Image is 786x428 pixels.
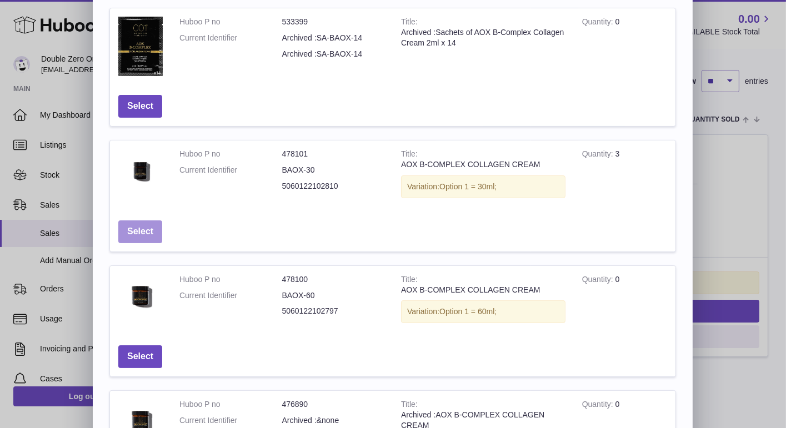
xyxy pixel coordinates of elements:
[401,149,418,161] strong: Title
[282,415,385,426] dd: Archived :&none
[118,345,162,368] button: Select
[118,220,162,243] button: Select
[282,149,385,159] dd: 478101
[282,181,385,192] dd: 5060122102810
[582,149,615,161] strong: Quantity
[401,300,565,323] div: Variation:
[179,290,282,301] dt: Current Identifier
[179,149,282,159] dt: Huboo P no
[582,275,615,286] strong: Quantity
[282,306,385,316] dd: 5060122102797
[179,415,282,426] dt: Current Identifier
[118,17,163,76] img: Archived :Sachets of AOX B-Complex Collagen Cream 2ml x 14
[282,274,385,285] dd: 478100
[582,17,615,29] strong: Quantity
[439,307,497,316] span: Option 1 = 60ml;
[439,182,497,191] span: Option 1 = 30ml;
[118,274,163,319] img: AOX B-COMPLEX COLLAGEN CREAM
[401,400,418,411] strong: Title
[282,49,385,59] dd: Archived :SA-BAOX-14
[179,165,282,175] dt: Current Identifier
[574,140,675,212] td: 3
[282,399,385,410] dd: 476890
[179,17,282,27] dt: Huboo P no
[179,274,282,285] dt: Huboo P no
[401,285,565,295] div: AOX B-COMPLEX COLLAGEN CREAM
[401,159,565,170] div: AOX B-COMPLEX COLLAGEN CREAM
[401,175,565,198] div: Variation:
[282,290,385,301] dd: BAOX-60
[401,275,418,286] strong: Title
[118,95,162,118] button: Select
[118,149,163,193] img: AOX B-COMPLEX COLLAGEN CREAM
[401,27,565,48] div: Archived :Sachets of AOX B-Complex Collagen Cream 2ml x 14
[282,17,385,27] dd: 533399
[574,266,675,338] td: 0
[574,8,675,87] td: 0
[582,400,615,411] strong: Quantity
[401,17,418,29] strong: Title
[282,33,385,43] dd: Archived :SA-BAOX-14
[179,399,282,410] dt: Huboo P no
[282,165,385,175] dd: BAOX-30
[179,33,282,43] dt: Current Identifier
